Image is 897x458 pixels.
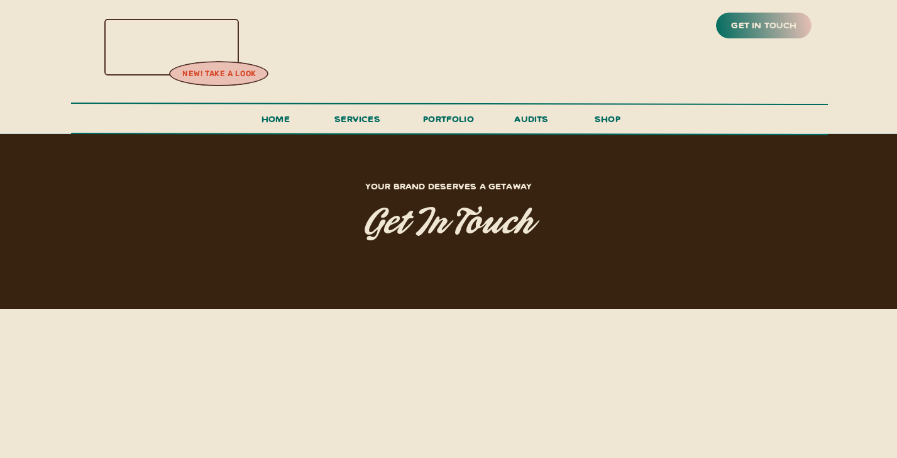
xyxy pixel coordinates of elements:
a: get in touch [729,17,800,35]
a: new! take a look [168,68,271,81]
a: audits [513,111,551,133]
a: Home [256,111,295,134]
a: services [331,111,384,134]
a: portfolio [419,111,478,134]
h1: Your brand deserves a getaway [304,178,593,194]
a: shop [578,111,638,133]
h1: get in touch [248,204,650,244]
span: services [334,113,380,125]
